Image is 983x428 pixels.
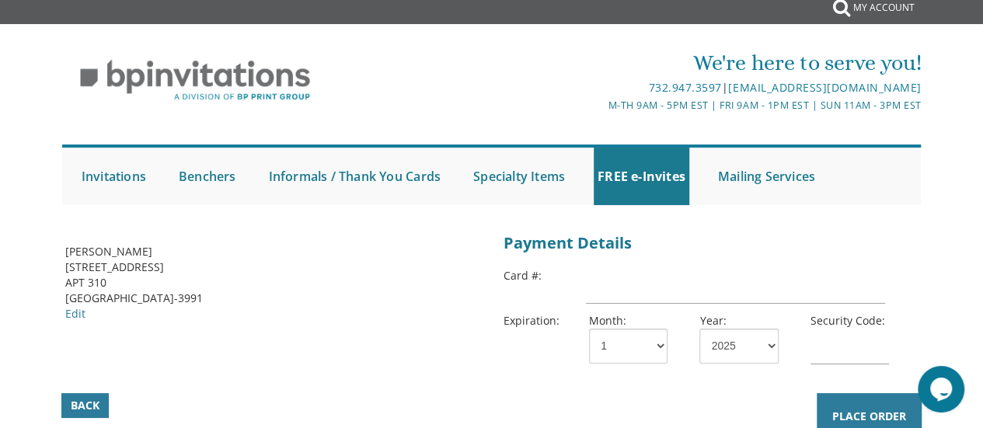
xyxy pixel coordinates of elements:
span: Back [71,398,99,413]
div: We're here to serve you! [349,47,921,78]
div: Payment Details [504,228,919,259]
span: Place Order [832,409,906,424]
div: Card #: [504,266,587,285]
a: Back [61,393,109,418]
div: Year: [688,313,798,364]
a: Edit [65,306,85,321]
div: | [349,78,921,97]
a: Specialty Items [469,148,569,205]
div: Expiration: [504,311,587,330]
div: Month: [577,313,688,364]
img: BP Invitation Loft [62,48,329,113]
p: [GEOGRAPHIC_DATA]-3991 [65,291,480,306]
a: Benchers [175,148,240,205]
a: Mailing Services [714,148,819,205]
a: Informals / Thank You Cards [265,148,444,205]
iframe: chat widget [918,366,967,412]
div: Security Code: [799,313,909,371]
p: APT 310 [65,275,480,291]
p: [STREET_ADDRESS] [65,259,480,275]
a: [EMAIL_ADDRESS][DOMAIN_NAME] [728,80,921,95]
a: FREE e-Invites [594,148,689,205]
div: M-Th 9am - 5pm EST | Fri 9am - 1pm EST | Sun 11am - 3pm EST [349,97,921,113]
p: [PERSON_NAME] [65,244,480,259]
a: 732.947.3597 [649,80,722,95]
a: Invitations [78,148,150,205]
